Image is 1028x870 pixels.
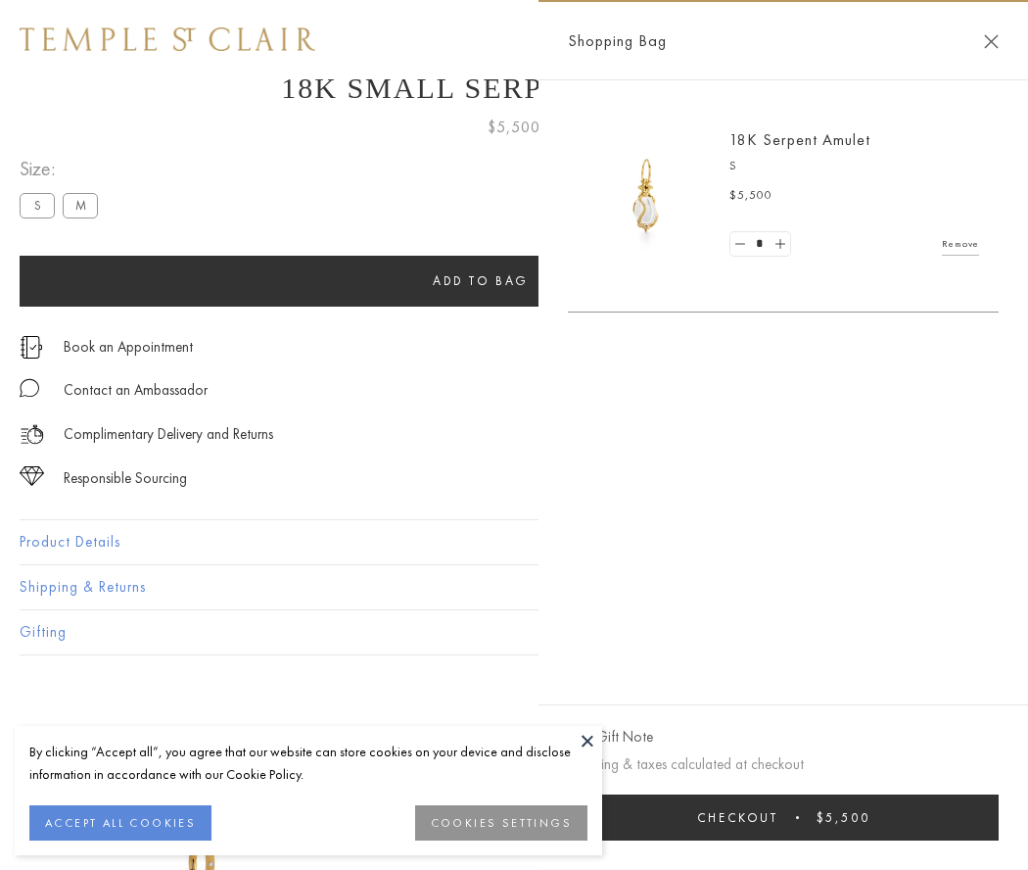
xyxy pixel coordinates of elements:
label: M [63,193,98,217]
img: icon_delivery.svg [20,422,44,447]
button: Add to bag [20,256,942,307]
span: Shopping Bag [568,28,667,54]
span: Size: [20,153,106,185]
button: COOKIES SETTINGS [415,805,587,841]
a: 18K Serpent Amulet [729,129,870,150]
a: Book an Appointment [64,336,193,358]
img: icon_appointment.svg [20,336,43,359]
a: Remove [942,233,979,255]
button: ACCEPT ALL COOKIES [29,805,211,841]
img: Temple St. Clair [20,27,315,51]
button: Shipping & Returns [20,565,1008,609]
a: Set quantity to 0 [730,232,750,257]
a: Set quantity to 2 [770,232,789,257]
span: $5,500 [729,186,772,206]
button: Checkout $5,500 [568,795,999,841]
p: Complimentary Delivery and Returns [64,422,273,447]
span: $5,500 [488,115,540,140]
button: Gifting [20,610,1008,654]
button: Close Shopping Bag [984,34,999,49]
img: P51836-E11SERPPV [587,137,705,255]
span: Add to bag [433,272,529,289]
div: Contact an Ambassador [64,378,208,403]
img: MessageIcon-01_2.svg [20,378,39,398]
button: Product Details [20,520,1008,564]
label: S [20,193,55,217]
h3: You May Also Like [49,725,979,756]
img: icon_sourcing.svg [20,466,44,486]
div: By clicking “Accept all”, you agree that our website can store cookies on your device and disclos... [29,741,587,786]
button: Add Gift Note [568,725,653,749]
p: S [729,157,979,176]
span: $5,500 [817,809,870,826]
div: Responsible Sourcing [64,466,187,491]
span: Checkout [697,809,778,826]
h1: 18K Small Serpent Amulet [20,72,1008,105]
p: Shipping & taxes calculated at checkout [568,752,999,777]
